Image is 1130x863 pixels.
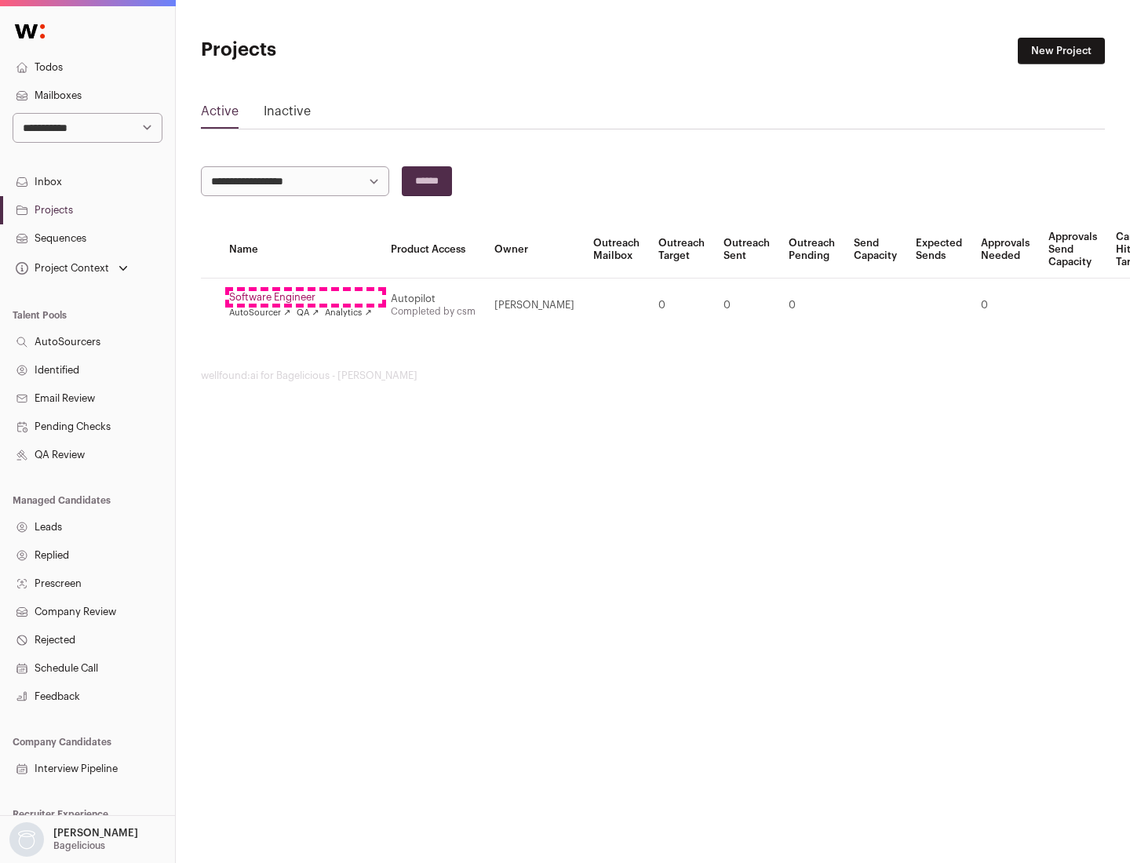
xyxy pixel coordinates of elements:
[714,221,779,279] th: Outreach Sent
[325,307,371,319] a: Analytics ↗
[485,279,584,333] td: [PERSON_NAME]
[971,279,1039,333] td: 0
[229,291,372,304] a: Software Engineer
[6,16,53,47] img: Wellfound
[53,827,138,839] p: [PERSON_NAME]
[779,279,844,333] td: 0
[13,262,109,275] div: Project Context
[779,221,844,279] th: Outreach Pending
[229,307,290,319] a: AutoSourcer ↗
[9,822,44,857] img: nopic.png
[584,221,649,279] th: Outreach Mailbox
[485,221,584,279] th: Owner
[1039,221,1106,279] th: Approvals Send Capacity
[971,221,1039,279] th: Approvals Needed
[201,102,239,127] a: Active
[381,221,485,279] th: Product Access
[201,38,502,63] h1: Projects
[391,293,476,305] div: Autopilot
[391,307,476,316] a: Completed by csm
[6,822,141,857] button: Open dropdown
[844,221,906,279] th: Send Capacity
[264,102,311,127] a: Inactive
[220,221,381,279] th: Name
[53,839,105,852] p: Bagelicious
[649,221,714,279] th: Outreach Target
[297,307,319,319] a: QA ↗
[714,279,779,333] td: 0
[13,257,131,279] button: Open dropdown
[1018,38,1105,64] a: New Project
[201,370,1105,382] footer: wellfound:ai for Bagelicious - [PERSON_NAME]
[906,221,971,279] th: Expected Sends
[649,279,714,333] td: 0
